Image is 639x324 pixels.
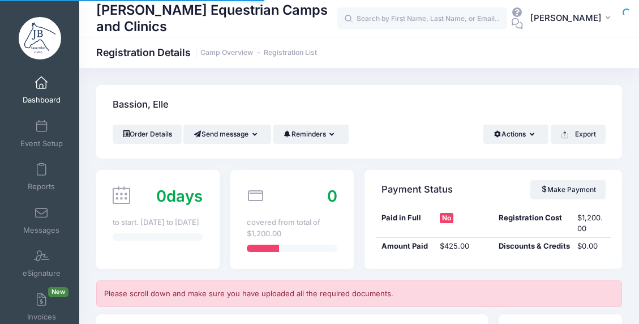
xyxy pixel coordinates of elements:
span: 0 [156,186,166,206]
button: [PERSON_NAME] [523,6,622,32]
h1: [PERSON_NAME] Equestrian Camps and Clinics [96,1,337,36]
div: covered from total of $1,200.00 [247,217,337,239]
div: Please scroll down and make sure you have uploaded all the required documents. [96,280,622,308]
a: Registration List [264,49,317,57]
a: Event Setup [15,114,68,154]
div: $1,200.00 [572,212,611,235]
a: Order Details [113,125,182,144]
div: Amount Paid [376,241,435,252]
img: Jessica Braswell Equestrian Camps and Clinics [19,17,61,59]
a: eSignature [15,244,68,283]
span: No [440,213,453,223]
div: to start. [DATE] to [DATE] [113,217,203,228]
div: days [156,185,203,208]
div: $0.00 [572,241,611,252]
span: Messages [23,225,59,235]
h4: Bassion, Elle [113,89,169,121]
div: $425.00 [435,241,494,252]
button: Reminders [273,125,349,144]
button: Export [551,125,606,144]
a: Make Payment [530,180,606,199]
div: Discounts & Credits [494,241,572,252]
a: Camp Overview [200,49,253,57]
span: [PERSON_NAME] [530,12,602,24]
span: Reports [28,182,55,192]
a: Dashboard [15,70,68,110]
button: Actions [483,125,548,144]
div: Paid in Full [376,212,435,235]
div: Registration Cost [494,212,572,235]
span: eSignature [23,269,61,279]
h1: Registration Details [96,46,317,58]
span: Invoices [27,312,56,322]
span: Dashboard [23,96,61,105]
span: New [48,287,68,297]
input: Search by First Name, Last Name, or Email... [337,7,507,30]
a: Messages [15,201,68,240]
a: Reports [15,157,68,197]
span: 0 [327,186,337,206]
span: Event Setup [20,139,63,148]
h4: Payment Status [381,173,453,206]
button: Send message [183,125,271,144]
